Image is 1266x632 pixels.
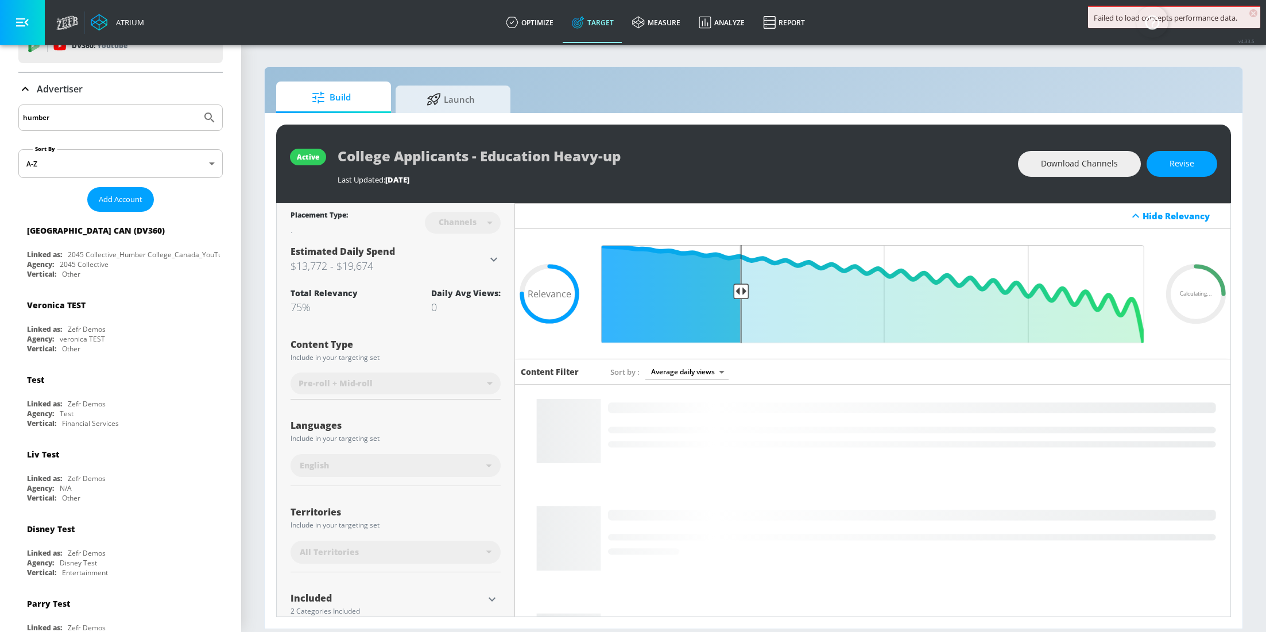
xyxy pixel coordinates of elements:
[99,193,142,206] span: Add Account
[291,245,501,274] div: Estimated Daily Spend$13,772 - $19,674
[1143,210,1224,222] div: Hide Relevancy
[407,86,494,113] span: Launch
[291,594,483,603] div: Included
[291,245,395,258] span: Estimated Daily Spend
[62,568,108,577] div: Entertainment
[27,374,44,385] div: Test
[433,217,482,227] div: Channels
[291,454,501,477] div: English
[515,203,1230,229] div: Hide Relevancy
[690,2,754,43] a: Analyze
[62,269,80,279] div: Other
[291,541,501,564] div: All Territories
[87,187,154,212] button: Add Account
[521,366,579,377] h6: Content Filter
[291,421,501,430] div: Languages
[60,409,73,418] div: Test
[291,340,501,349] div: Content Type
[610,367,640,377] span: Sort by
[291,435,501,442] div: Include in your targeting set
[27,493,56,503] div: Vertical:
[68,399,106,409] div: Zefr Demos
[754,2,814,43] a: Report
[27,300,86,311] div: Veronica TEST
[27,558,54,568] div: Agency:
[291,288,358,298] div: Total Relevancy
[18,515,223,580] div: Disney TestLinked as:Zefr DemosAgency:Disney TestVertical:Entertainment
[27,474,62,483] div: Linked as:
[62,344,80,354] div: Other
[431,288,501,298] div: Daily Avg Views:
[60,259,109,269] div: 2045 Collective
[291,608,483,615] div: 2 Categories Included
[497,2,563,43] a: optimize
[68,548,106,558] div: Zefr Demos
[385,175,409,185] span: [DATE]
[1136,6,1168,38] button: Open Resource Center
[27,568,56,577] div: Vertical:
[27,548,62,558] div: Linked as:
[431,300,501,314] div: 0
[1094,13,1255,23] div: Failed to load concepts performance data.
[23,110,197,125] input: Search by name
[623,2,690,43] a: measure
[27,524,75,534] div: Disney Test
[27,344,56,354] div: Vertical:
[291,354,501,361] div: Include in your targeting set
[645,364,729,379] div: Average daily views
[27,399,62,409] div: Linked as:
[1238,38,1255,44] span: v 4.33.5
[27,259,54,269] div: Agency:
[1249,9,1257,17] span: ×
[18,216,223,282] div: [GEOGRAPHIC_DATA] CAN (DV360)Linked as:2045 Collective_Humber College_Canada_YouTube_DV360Agency:...
[291,210,348,222] div: Placement Type:
[1180,291,1212,297] span: Calculating...
[18,149,223,178] div: A-Z
[18,291,223,356] div: Veronica TESTLinked as:Zefr DemosAgency:veronica TESTVertical:Other
[291,300,358,314] div: 75%
[27,483,54,493] div: Agency:
[299,378,373,389] span: Pre-roll + Mid-roll
[27,250,62,259] div: Linked as:
[291,258,487,274] h3: $13,772 - $19,674
[291,507,501,517] div: Territories
[27,598,70,609] div: Parry Test
[27,418,56,428] div: Vertical:
[72,40,127,52] p: DV360:
[37,83,83,95] p: Advertiser
[297,152,319,162] div: active
[68,474,106,483] div: Zefr Demos
[291,522,501,529] div: Include in your targeting set
[91,14,144,31] a: Atrium
[300,546,359,558] span: All Territories
[111,17,144,28] div: Atrium
[97,40,127,52] p: Youtube
[18,366,223,431] div: TestLinked as:Zefr DemosAgency:TestVertical:Financial Services
[62,418,119,428] div: Financial Services
[18,73,223,105] div: Advertiser
[68,250,254,259] div: 2045 Collective_Humber College_Canada_YouTube_DV360
[563,2,623,43] a: Target
[60,334,105,344] div: veronica TEST
[27,269,56,279] div: Vertical:
[197,105,222,130] button: Submit Search
[33,145,57,153] label: Sort By
[27,225,165,236] div: [GEOGRAPHIC_DATA] CAN (DV360)
[1041,157,1118,171] span: Download Channels
[60,558,97,568] div: Disney Test
[27,324,62,334] div: Linked as:
[338,175,1006,185] div: Last Updated:
[1018,151,1141,177] button: Download Channels
[62,493,80,503] div: Other
[1147,151,1217,177] button: Revise
[18,440,223,506] div: Liv TestLinked as:Zefr DemosAgency:N/AVertical:Other
[68,324,106,334] div: Zefr Demos
[1170,157,1194,171] span: Revise
[288,84,375,111] span: Build
[27,334,54,344] div: Agency:
[528,289,571,298] span: Relevance
[60,483,72,493] div: N/A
